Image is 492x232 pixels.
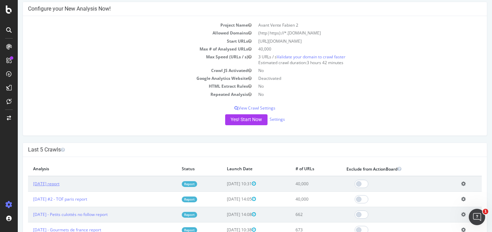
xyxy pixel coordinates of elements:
th: Launch Date [204,162,273,176]
td: Google Analytics Website [10,74,237,82]
td: Repeated Analysis [10,90,237,98]
td: HTML Extract Rules [10,82,237,90]
a: Validate your domain to crawl faster [259,54,328,60]
td: Crawl JS Activated [10,67,237,74]
td: 40,000 [273,176,324,192]
td: Max # of Analysed URLs [10,45,237,53]
td: 662 [273,207,324,222]
td: Max Speed (URLs / s) [10,53,237,67]
td: 40,000 [273,191,324,207]
th: # of URLs [273,162,324,176]
h4: Last 5 Crawls [10,146,464,153]
a: Report [164,181,179,187]
p: View Crawl Settings [10,105,464,111]
td: No [237,67,464,74]
td: No [237,82,464,90]
span: [DATE] 14:05 [209,196,238,202]
a: Settings [252,116,267,122]
a: [DATE] - Petits culottés no follow report [15,212,90,217]
span: [DATE] 14:08 [209,212,238,217]
td: No [237,90,464,98]
td: Avant Vente Fabien 2 [237,21,464,29]
td: Allowed Domains [10,29,237,37]
a: [DATE] #2 - TOF paris report [15,196,69,202]
td: 3 URLs / s Estimated crawl duration: [237,53,464,67]
td: Project Name [10,21,237,29]
td: (http|https)://*.[DOMAIN_NAME] [237,29,464,37]
td: Deactivated [237,74,464,82]
iframe: Intercom live chat [469,209,485,225]
th: Analysis [10,162,159,176]
td: [URL][DOMAIN_NAME] [237,37,464,45]
th: Status [159,162,204,176]
a: Report [164,212,179,218]
span: [DATE] 10:31 [209,181,238,187]
span: 3 hours 42 minutes [289,60,326,66]
span: 1 [483,209,488,214]
a: Report [164,197,179,202]
td: Start URLs [10,37,237,45]
button: Yes! Start Now [207,114,250,125]
th: Exclude from ActionBoard [324,162,438,176]
h4: Configure your New Analysis Now! [10,5,464,12]
a: [DATE] report [15,181,42,187]
td: 40,000 [237,45,464,53]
